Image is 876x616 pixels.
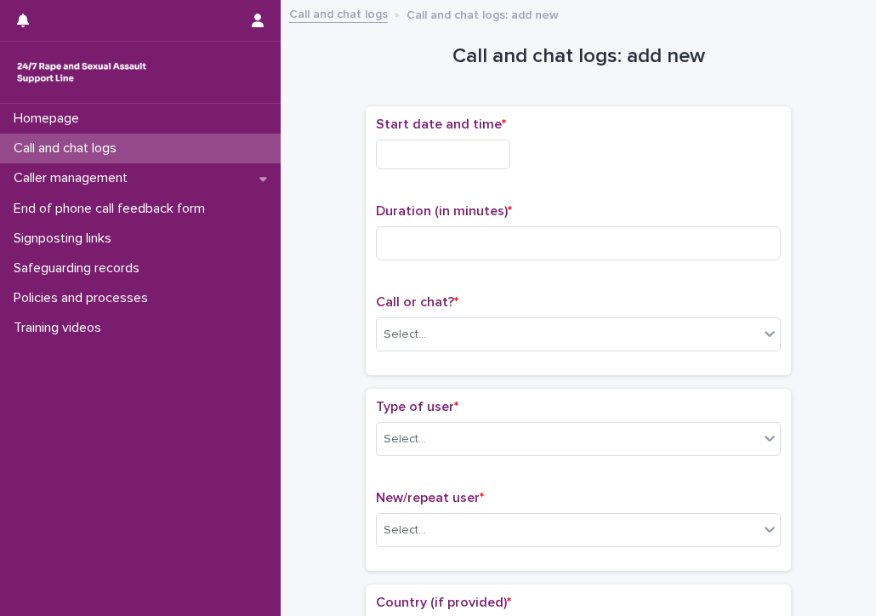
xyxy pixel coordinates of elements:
img: rhQMoQhaT3yELyF149Cw [14,55,150,89]
span: Start date and time [376,117,506,131]
p: Homepage [7,111,93,127]
p: Call and chat logs: add new [407,4,559,23]
p: Safeguarding records [7,260,153,277]
p: End of phone call feedback form [7,201,219,217]
p: Policies and processes [7,290,162,306]
span: Duration (in minutes) [376,204,512,218]
p: Caller management [7,170,141,186]
span: New/repeat user [376,491,484,505]
h1: Call and chat logs: add new [366,44,791,69]
p: Training videos [7,320,115,336]
p: Signposting links [7,231,125,247]
a: Call and chat logs [289,3,388,23]
span: Type of user [376,400,458,414]
div: Select... [384,326,426,344]
span: Country (if provided) [376,596,511,609]
div: Select... [384,431,426,448]
div: Select... [384,522,426,539]
p: Call and chat logs [7,140,130,157]
span: Call or chat? [376,295,458,309]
